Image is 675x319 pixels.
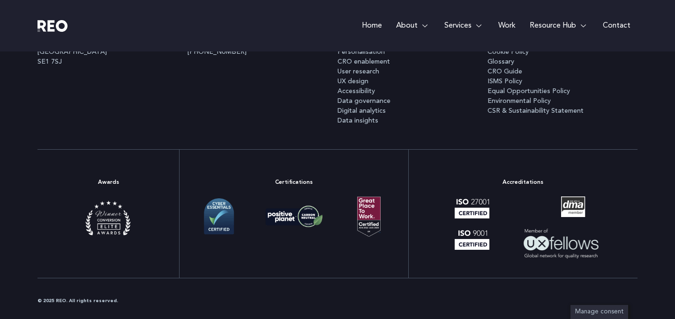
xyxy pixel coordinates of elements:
span: Cookie Policy [487,47,529,57]
a: UX design [337,77,487,87]
a: Environmental Policy [487,96,637,106]
span: UX design [337,77,368,87]
h2: Accreditations [423,168,623,196]
p: [STREET_ADDRESS], [GEOGRAPHIC_DATA] SE1 7SJ [37,37,187,67]
a: [PHONE_NUMBER] [187,49,247,55]
span: Personalisation [337,47,385,57]
a: CRO enablement [337,57,487,67]
a: Accessibility [337,87,487,96]
a: Cookie Policy [487,47,637,57]
span: Data insights [337,116,378,126]
span: User research [337,67,379,77]
div: © 2025 REO. All rights reserved. [37,297,637,305]
span: ISMS Policy [487,77,522,87]
span: CRO Guide [487,67,522,77]
a: Equal Opportunities Policy [487,87,637,96]
a: Glossary [487,57,637,67]
a: User research [337,67,487,77]
a: CRO Guide [487,67,637,77]
a: Personalisation [337,47,487,57]
h2: Awards [37,168,179,196]
a: CSR & Sustainability Statement [487,106,637,116]
a: Data governance [337,96,487,106]
span: CRO enablement [337,57,390,67]
span: Glossary [487,57,514,67]
a: Digital analytics [337,106,487,116]
a: Data insights [337,116,487,126]
span: Accessibility [337,87,375,96]
span: Manage consent [575,309,623,315]
span: Equal Opportunities Policy [487,87,570,96]
span: CSR & Sustainability Statement [487,106,584,116]
span: Data governance [337,96,390,106]
h2: Certifications [194,168,394,196]
a: ISMS Policy [487,77,637,87]
span: Environmental Policy [487,96,551,106]
span: Digital analytics [337,106,386,116]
